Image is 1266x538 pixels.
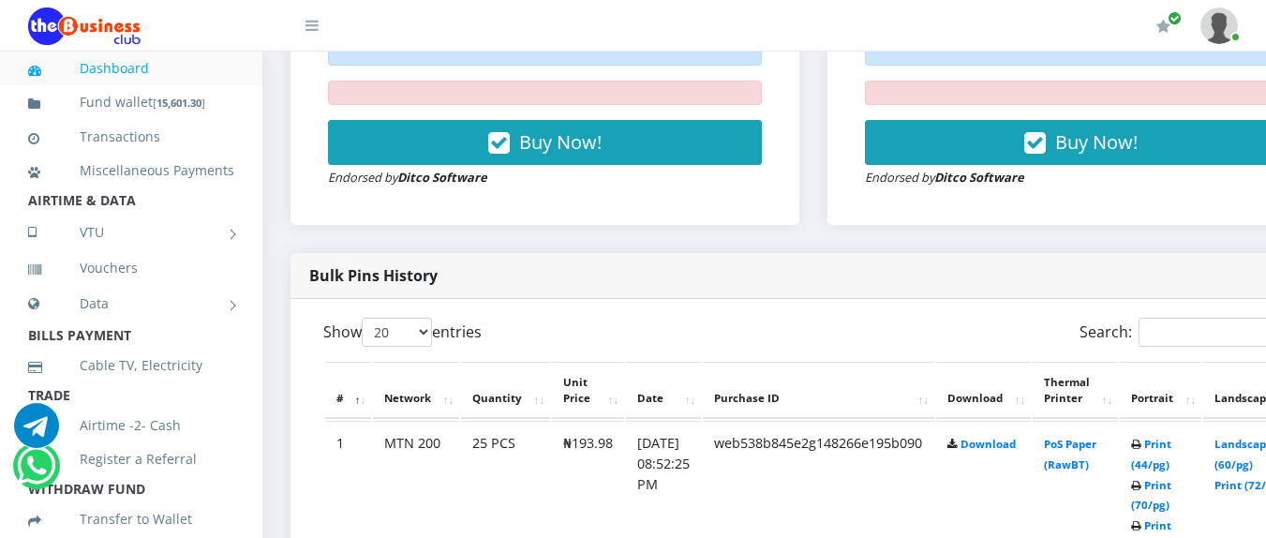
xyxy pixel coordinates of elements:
span: Buy Now! [1055,129,1138,155]
span: Renew/Upgrade Subscription [1168,11,1182,25]
a: Register a Referral [28,438,234,481]
th: #: activate to sort column descending [325,362,371,420]
strong: Ditco Software [934,169,1024,186]
span: Buy Now! [519,129,602,155]
i: Renew/Upgrade Subscription [1156,19,1170,34]
th: Download: activate to sort column ascending [936,362,1031,420]
a: PoS Paper (RawBT) [1044,437,1096,471]
a: Dashboard [28,47,234,90]
small: [ ] [153,96,205,110]
label: Show entries [323,318,482,347]
a: Chat for support [14,417,59,448]
a: Transactions [28,115,234,158]
a: Miscellaneous Payments [28,149,234,192]
a: Download [961,437,1016,451]
a: Vouchers [28,247,234,290]
strong: Ditco Software [397,169,487,186]
a: Data [28,280,234,327]
img: Logo [28,7,141,45]
a: VTU [28,209,234,256]
th: Network: activate to sort column ascending [373,362,459,420]
small: Endorsed by [328,169,487,186]
th: Portrait: activate to sort column ascending [1120,362,1201,420]
th: Date: activate to sort column ascending [626,362,701,420]
th: Purchase ID: activate to sort column ascending [703,362,934,420]
a: Print (70/pg) [1131,478,1171,513]
select: Showentries [362,318,432,347]
strong: Bulk Pins History [309,265,438,286]
th: Unit Price: activate to sort column ascending [552,362,624,420]
a: Chat for support [17,457,55,488]
th: Thermal Printer: activate to sort column ascending [1033,362,1118,420]
a: Cable TV, Electricity [28,344,234,387]
button: Buy Now! [328,120,762,165]
a: Print (44/pg) [1131,437,1171,471]
b: 15,601.30 [156,96,201,110]
a: Airtime -2- Cash [28,404,234,447]
img: User [1200,7,1238,44]
a: Fund wallet[15,601.30] [28,81,234,125]
small: Endorsed by [865,169,1024,186]
th: Quantity: activate to sort column ascending [461,362,550,420]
